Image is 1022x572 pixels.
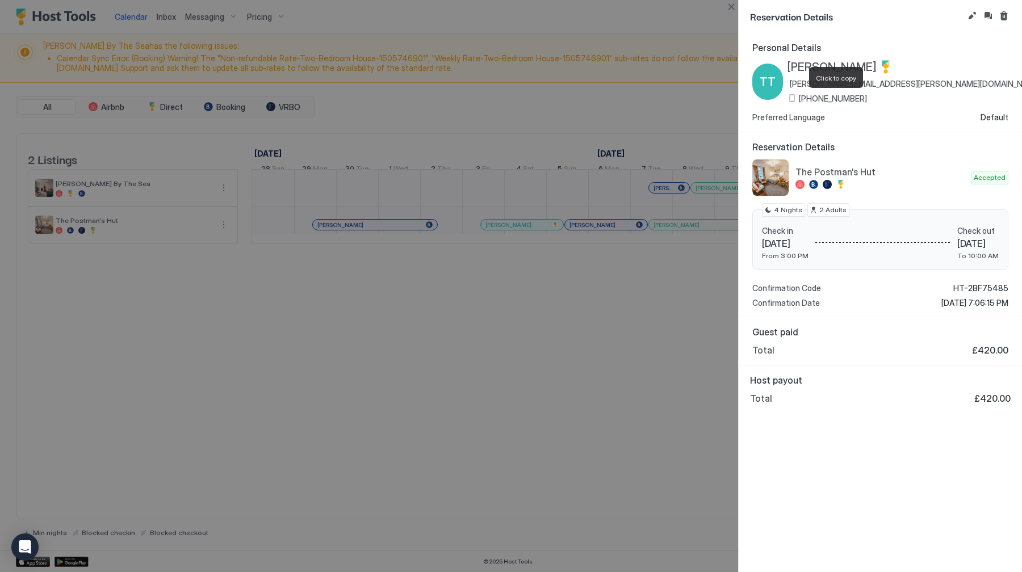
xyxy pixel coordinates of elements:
button: Inbox [981,9,995,23]
span: Default [981,112,1008,123]
span: Total [750,393,772,404]
span: Check out [957,226,999,236]
button: Edit reservation [965,9,979,23]
span: Accepted [974,173,1006,183]
span: Confirmation Date [752,298,820,308]
span: Host payout [750,375,1011,386]
span: HT-2BF75485 [953,283,1008,293]
span: Check in [762,226,809,236]
span: Guest paid [752,326,1008,338]
span: [DATE] [957,238,999,249]
span: £420.00 [972,344,1008,356]
span: 2 Adults [819,205,847,215]
span: Confirmation Code [752,283,821,293]
span: [PERSON_NAME] [788,60,877,74]
span: From 3:00 PM [762,251,809,260]
span: [DATE] 7:06:15 PM [941,298,1008,308]
span: To 10:00 AM [957,251,999,260]
div: listing image [752,159,789,196]
span: Click to copy [816,74,856,82]
span: Total [752,344,774,356]
button: Cancel reservation [997,9,1011,23]
span: [PHONE_NUMBER] [799,94,867,104]
span: The Postman's Hut [795,166,966,178]
span: Preferred Language [752,112,825,123]
span: £420.00 [974,393,1011,404]
span: Reservation Details [752,141,1008,153]
span: Reservation Details [750,9,963,23]
span: [DATE] [762,238,809,249]
div: Open Intercom Messenger [11,533,39,561]
span: TT [760,73,776,90]
span: 4 Nights [774,205,802,215]
span: Personal Details [752,42,1008,53]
